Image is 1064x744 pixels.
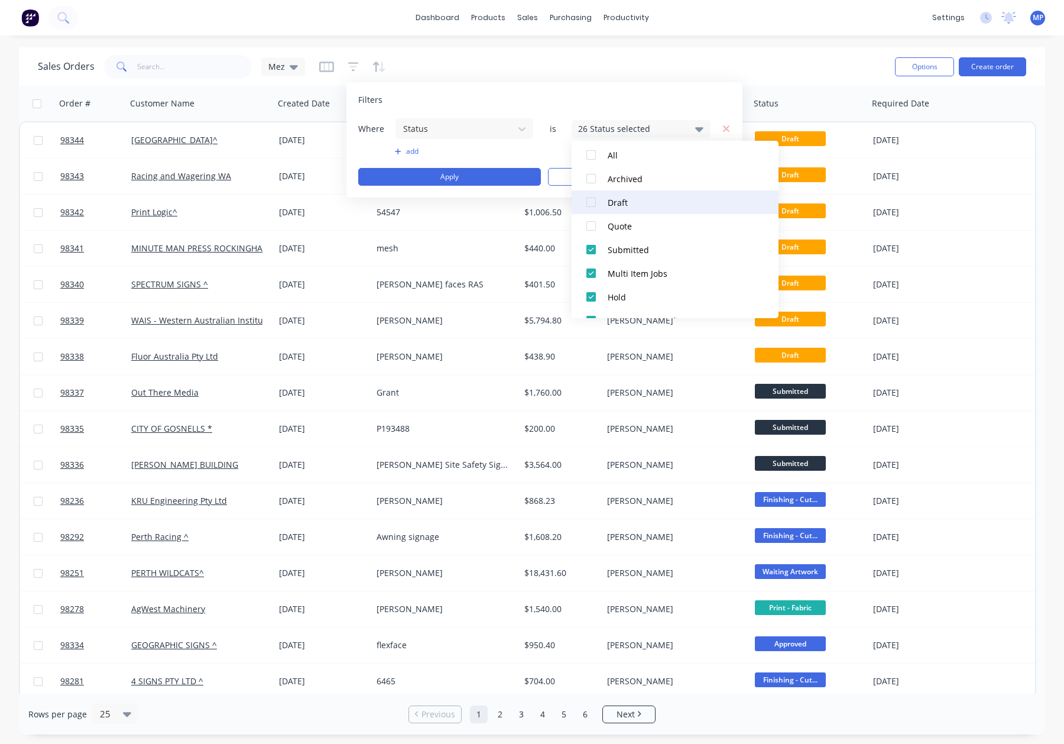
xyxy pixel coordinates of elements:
div: [PERSON_NAME] [377,351,508,363]
div: [DATE] [873,170,967,182]
div: [PERSON_NAME] [607,603,738,615]
a: GEOGRAPHIC SIGNS ^ [131,639,217,651]
h1: Sales Orders [38,61,95,72]
div: Grant [377,387,508,399]
div: [PERSON_NAME] [607,315,738,326]
div: $1,540.00 [524,603,594,615]
span: Finishing - Cut... [755,492,826,507]
a: 4 SIGNS PTY LTD ^ [131,675,203,687]
div: [DATE] [279,279,367,290]
span: Filters [358,94,382,106]
div: purchasing [544,9,598,27]
div: [DATE] [279,170,367,182]
span: Where [358,123,394,135]
div: [DATE] [873,495,967,507]
div: [DATE] [873,242,967,254]
div: [PERSON_NAME] [607,639,738,651]
a: AgWest Machinery [131,603,205,614]
span: Finishing - Cut... [755,528,826,543]
span: 98338 [60,351,84,363]
button: Archived [572,167,778,190]
div: $1,006.50 [524,206,594,218]
span: 98344 [60,134,84,146]
div: Status [754,98,778,109]
div: [PERSON_NAME] [607,423,738,435]
a: 98341 [60,231,131,266]
a: 98344 [60,122,131,158]
a: SPECTRUM SIGNS ^ [131,279,208,290]
span: Draft [755,312,826,326]
span: is [541,123,565,135]
div: $18,431.60 [524,567,594,579]
div: [DATE] [279,603,367,615]
div: Quote [608,220,750,232]
span: 98341 [60,242,84,254]
a: WAIS - Western Australian Institute of Sport [131,315,304,326]
a: Page 1 is your current page [470,706,488,723]
div: sales [511,9,544,27]
div: [DATE] [279,531,367,543]
span: Waiting Artwork [755,564,826,579]
div: [DATE] [873,531,967,543]
div: [DATE] [279,423,367,435]
div: Created Date [278,98,330,109]
span: Submitted [755,384,826,399]
a: MINUTE MAN PRESS ROCKINGHAM [131,242,270,254]
div: [DATE] [873,675,967,687]
a: Page 5 [555,706,573,723]
div: [DATE] [279,495,367,507]
div: [DATE] [873,459,967,471]
div: $704.00 [524,675,594,687]
div: [PERSON_NAME] Site Safety Signage [377,459,508,471]
button: Clear [548,168,731,186]
a: Fluor Australia Pty Ltd [131,351,218,362]
div: 6465 [377,675,508,687]
span: Previous [421,709,455,720]
span: Draft [755,276,826,290]
div: Draft [608,196,750,209]
span: Draft [755,203,826,218]
a: KRU Engineering Pty Ltd [131,495,227,506]
a: 98342 [60,195,131,230]
div: settings [926,9,971,27]
img: Factory [21,9,39,27]
span: Print - Fabric [755,600,826,615]
a: 98340 [60,267,131,302]
button: Multi Item Jobs [572,261,778,285]
div: [PERSON_NAME] faces RAS [377,279,508,290]
div: products [465,9,511,27]
div: productivity [598,9,655,27]
div: Order # [59,98,90,109]
button: Waiting on Supplier [572,309,778,332]
div: Awning signage [377,531,508,543]
div: [DATE] [279,242,367,254]
div: [PERSON_NAME] [607,567,738,579]
a: 98334 [60,627,131,663]
span: Approved [755,636,826,651]
div: [DATE] [279,567,367,579]
div: [DATE] [873,567,967,579]
div: [DATE] [873,315,967,326]
span: Finishing - Cut... [755,672,826,687]
a: Perth Racing ^ [131,531,189,542]
div: P193488 [377,423,508,435]
span: Draft [755,131,826,146]
div: [DATE] [279,387,367,399]
span: 98340 [60,279,84,290]
div: [DATE] [873,206,967,218]
a: 98281 [60,664,131,699]
a: 98236 [60,483,131,519]
a: Next page [603,709,655,720]
div: Customer Name [130,98,194,109]
div: 54547 [377,206,508,218]
span: Rows per page [28,709,87,720]
a: 98251 [60,555,131,591]
div: Hold [608,291,750,303]
div: $440.00 [524,242,594,254]
a: Out There Media [131,387,199,398]
div: [DATE] [873,639,967,651]
button: Hold [572,285,778,309]
span: Draft [755,348,826,363]
span: MP [1033,12,1043,23]
div: Multi Item Jobs [608,267,750,280]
